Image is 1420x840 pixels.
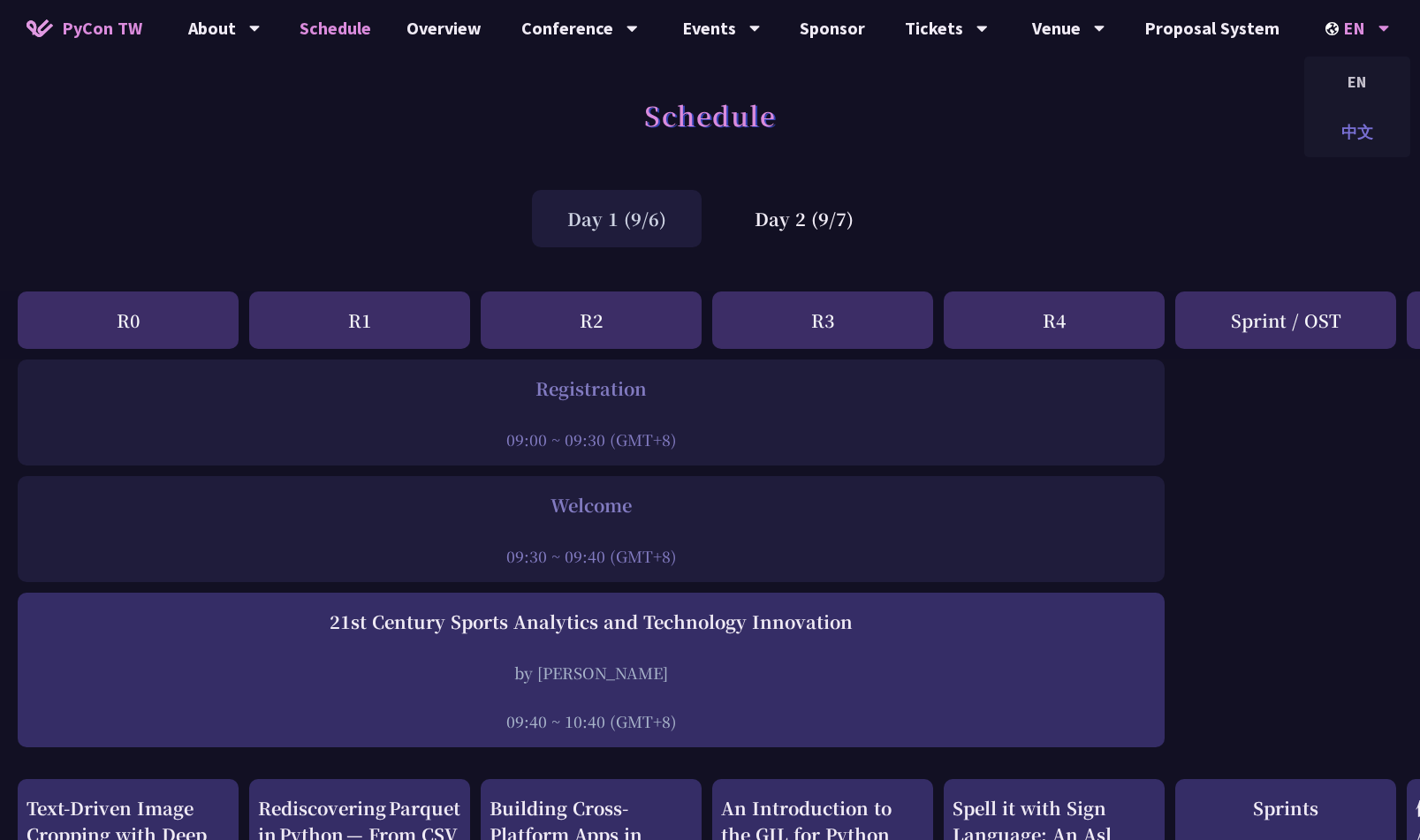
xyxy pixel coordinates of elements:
[1304,111,1410,153] div: 中文
[1175,291,1396,349] div: Sprint / OST
[644,88,776,141] h1: Schedule
[944,291,1165,349] div: R4
[27,710,1156,732] div: 09:40 ~ 10:40 (GMT+8)
[27,428,1156,450] div: 09:00 ~ 09:30 (GMT+8)
[249,291,470,349] div: R1
[27,492,1156,518] div: Welcome
[62,15,142,42] span: PyCon TW
[27,609,1156,635] div: 21st Century Sports Analytics and Technology Innovation
[27,19,53,37] img: Home icon of PyCon TW 2025
[1304,61,1410,102] div: EN
[27,375,1156,402] div: Registration
[1184,795,1387,821] div: Sprints
[9,6,160,50] a: PyCon TW
[719,190,889,247] div: Day 2 (9/7)
[27,609,1156,732] a: 21st Century Sports Analytics and Technology Innovation by [PERSON_NAME] 09:40 ~ 10:40 (GMT+8)
[27,662,1156,684] div: by [PERSON_NAME]
[532,190,702,247] div: Day 1 (9/6)
[27,545,1156,567] div: 09:30 ~ 09:40 (GMT+8)
[481,291,702,349] div: R2
[712,291,933,349] div: R3
[18,291,239,349] div: R0
[1325,22,1343,35] img: Locale Icon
